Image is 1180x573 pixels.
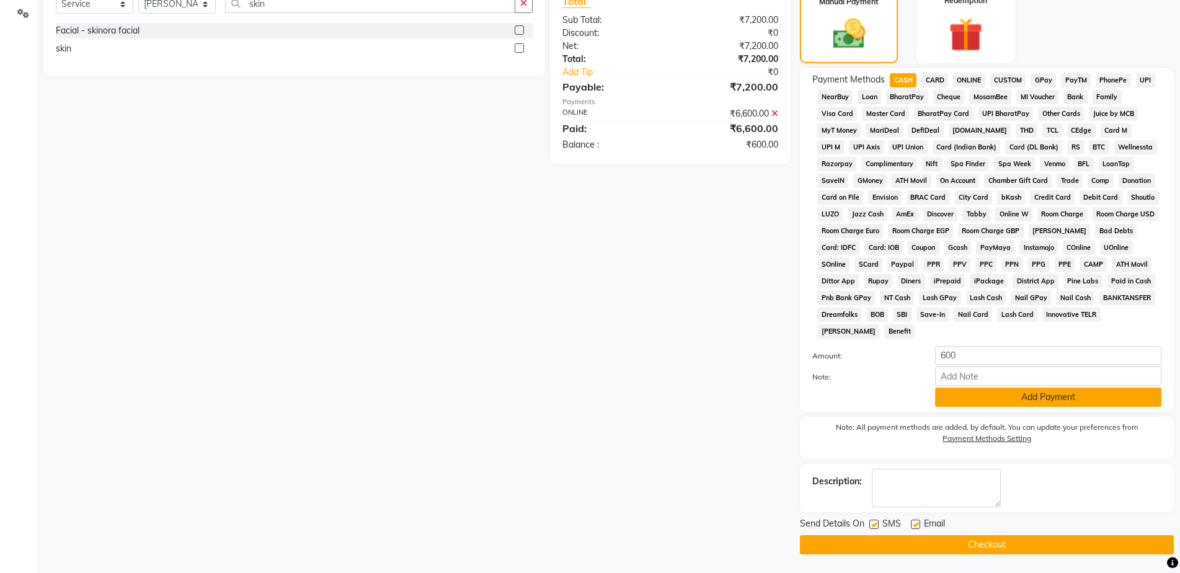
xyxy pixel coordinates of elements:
span: Payment Methods [812,73,885,86]
span: Trade [1057,174,1083,188]
span: Shoutlo [1127,190,1159,205]
span: BRAC Card [907,190,950,205]
input: Amount [935,346,1161,365]
input: Add Note [935,366,1161,386]
span: PayTM [1061,73,1091,87]
span: CUSTOM [990,73,1026,87]
span: Room Charge EGP [888,224,953,238]
span: Spa Finder [947,157,990,171]
span: UPI M [817,140,844,154]
div: ₹7,200.00 [670,40,787,53]
span: Pnb Bank GPay [817,291,875,305]
span: NearBuy [817,90,853,104]
span: Dittor App [817,274,859,288]
span: Jazz Cash [848,207,887,221]
span: BTC [1089,140,1109,154]
span: Comp [1088,174,1114,188]
div: ₹7,200.00 [670,14,787,27]
div: Payments [562,97,779,107]
div: ₹7,200.00 [670,53,787,66]
span: Donation [1119,174,1155,188]
span: BharatPay Card [914,107,974,121]
span: RS [1067,140,1084,154]
span: bKash [997,190,1025,205]
span: LUZO [817,207,843,221]
div: Net: [553,40,670,53]
span: CEdge [1067,123,1096,138]
span: Card (DL Bank) [1005,140,1062,154]
div: Discount: [553,27,670,40]
span: TCL [1042,123,1062,138]
span: Instamojo [1019,241,1058,255]
span: MI Voucher [1016,90,1058,104]
span: Chamber Gift Card [984,174,1052,188]
span: Credit Card [1030,190,1075,205]
span: Razorpay [817,157,856,171]
span: Family [1093,90,1122,104]
span: Debit Card [1080,190,1122,205]
span: Room Charge [1037,207,1088,221]
span: On Account [936,174,980,188]
span: Send Details On [800,517,864,533]
span: Envision [868,190,902,205]
span: GPay [1031,73,1056,87]
span: Save-In [916,308,949,322]
span: Paid in Cash [1107,274,1155,288]
span: Tabby [962,207,990,221]
label: Note: [803,371,926,383]
span: Online W [995,207,1032,221]
span: Card (Indian Bank) [933,140,1001,154]
span: UOnline [1100,241,1133,255]
span: Lash Card [997,308,1037,322]
span: Discover [923,207,958,221]
span: GMoney [853,174,887,188]
span: BANKTANSFER [1099,291,1155,305]
span: Email [924,517,945,533]
span: Loan [858,90,881,104]
span: PPN [1001,257,1023,272]
div: ₹6,600.00 [670,121,787,136]
span: NT Cash [880,291,914,305]
span: Wellnessta [1114,140,1157,154]
span: Room Charge Euro [817,224,883,238]
img: _gift.svg [938,14,993,56]
span: Gcash [944,241,972,255]
span: Venmo [1040,157,1069,171]
span: Cheque [933,90,965,104]
span: COnline [1063,241,1095,255]
a: Add Tip [553,66,690,79]
span: PPC [975,257,996,272]
span: PhonePe [1096,73,1131,87]
span: SOnline [817,257,850,272]
span: BOB [866,308,888,322]
span: Visa Card [817,107,857,121]
span: [PERSON_NAME] [817,324,879,339]
span: SBI [893,308,912,322]
span: Benefit [884,324,915,339]
span: Dreamfolks [817,308,861,322]
div: Payable: [553,79,670,94]
label: Payment Methods Setting [943,433,1031,444]
span: [DOMAIN_NAME] [949,123,1011,138]
div: Sub Total: [553,14,670,27]
span: Pine Labs [1063,274,1102,288]
div: Total: [553,53,670,66]
div: Paid: [553,121,670,136]
span: Innovative TELR [1042,308,1101,322]
span: PPV [949,257,970,272]
span: CARD [921,73,948,87]
span: PayMaya [976,241,1014,255]
span: Nift [922,157,942,171]
span: Nail Cash [1056,291,1094,305]
span: PPG [1028,257,1050,272]
span: SMS [882,517,901,533]
span: ONLINE [953,73,985,87]
div: Description: [812,475,862,488]
span: UPI BharatPay [978,107,1034,121]
span: iPackage [970,274,1008,288]
span: Card: IOB [864,241,903,255]
span: PPE [1055,257,1075,272]
div: ONLINE [553,107,670,120]
label: Note: All payment methods are added, by default. You can update your preferences from [812,422,1161,449]
span: Room Charge GBP [958,224,1024,238]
